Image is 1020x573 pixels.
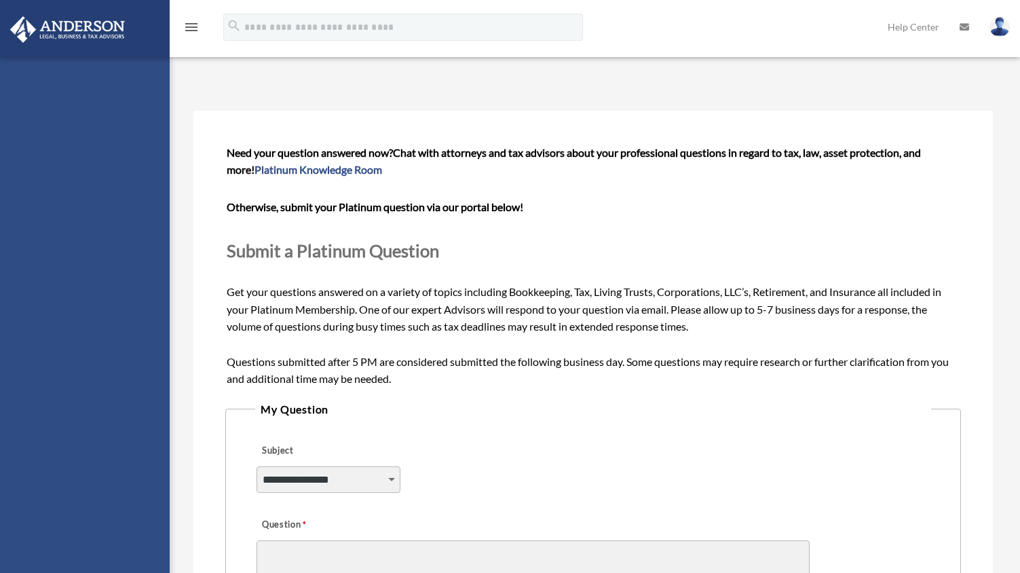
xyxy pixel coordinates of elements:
a: Platinum Knowledge Room [254,163,382,176]
label: Question [257,515,362,534]
span: Chat with attorneys and tax advisors about your professional questions in regard to tax, law, ass... [227,146,921,177]
img: User Pic [989,17,1010,37]
img: Anderson Advisors Platinum Portal [6,16,129,43]
b: Otherwise, submit your Platinum question via our portal below! [227,200,523,213]
a: menu [183,24,200,35]
span: Get your questions answered on a variety of topics including Bookkeeping, Tax, Living Trusts, Cor... [227,146,960,386]
span: Submit a Platinum Question [227,240,439,261]
label: Subject [257,441,385,460]
i: search [227,18,242,33]
legend: My Question [255,400,930,419]
span: Need your question answered now? [227,146,393,159]
i: menu [183,19,200,35]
